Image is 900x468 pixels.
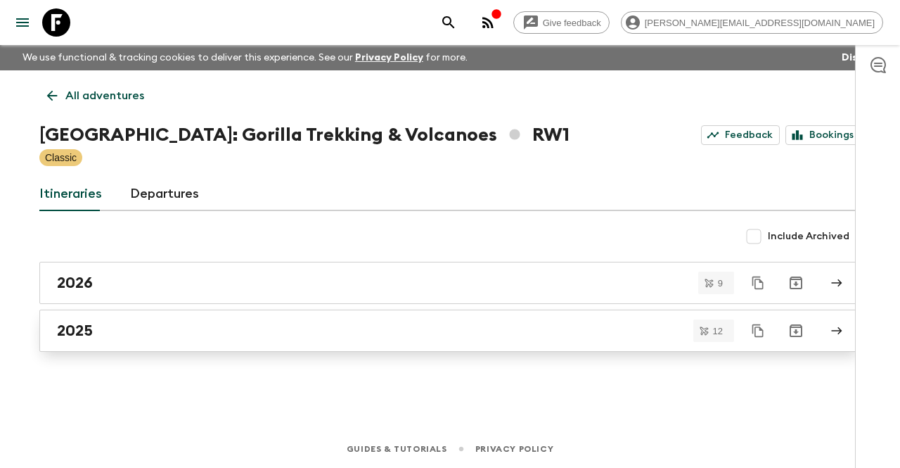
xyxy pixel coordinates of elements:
span: Include Archived [768,229,849,244]
span: [PERSON_NAME][EMAIL_ADDRESS][DOMAIN_NAME] [637,18,882,28]
a: Guides & Tutorials [347,441,447,457]
button: Archive [782,317,810,345]
button: Archive [782,269,810,297]
p: Classic [45,151,77,165]
p: We use functional & tracking cookies to deliver this experience. See our for more. [17,45,473,70]
a: Privacy Policy [475,441,553,457]
button: search adventures [435,8,463,37]
h2: 2025 [57,322,93,340]
button: menu [8,8,37,37]
a: Feedback [701,125,780,145]
a: Itineraries [39,177,102,211]
button: Dismiss [838,48,883,68]
a: Give feedback [513,11,610,34]
button: Duplicate [745,318,771,343]
button: Duplicate [745,270,771,296]
a: Bookings [785,125,861,145]
div: [PERSON_NAME][EMAIL_ADDRESS][DOMAIN_NAME] [621,11,883,34]
h1: [GEOGRAPHIC_DATA]: Gorilla Trekking & Volcanoes RW1 [39,121,570,149]
span: Give feedback [535,18,609,28]
a: 2026 [39,262,861,304]
span: 9 [709,279,731,288]
span: 12 [705,327,731,336]
a: 2025 [39,310,861,352]
a: All adventures [39,82,152,110]
p: All adventures [65,87,144,104]
a: Departures [130,177,199,211]
h2: 2026 [57,274,93,292]
a: Privacy Policy [355,53,423,63]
